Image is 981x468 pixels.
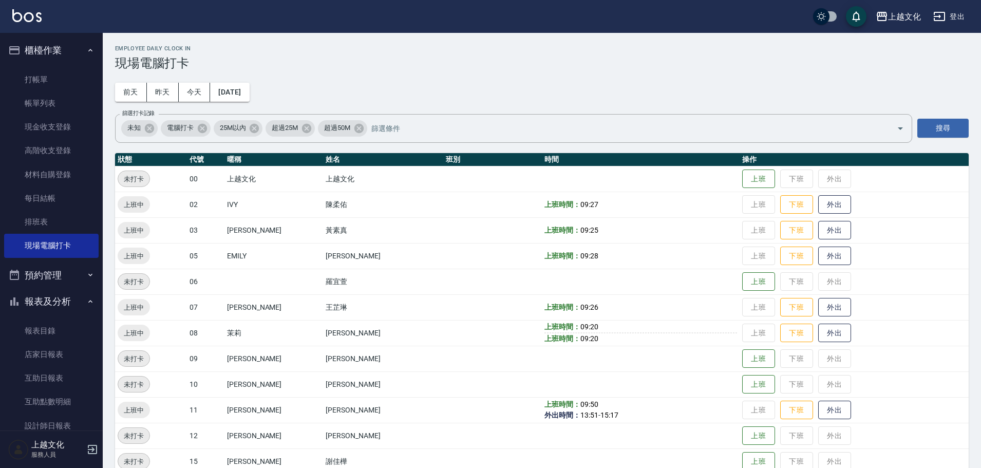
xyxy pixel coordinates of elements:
[161,123,200,133] span: 電腦打卡
[818,324,851,343] button: 外出
[872,6,925,27] button: 上越文化
[318,123,356,133] span: 超過50M
[888,10,921,23] div: 上越文化
[4,186,99,210] a: 每日結帳
[4,262,99,289] button: 預約管理
[4,210,99,234] a: 排班表
[818,195,851,214] button: 外出
[187,346,224,371] td: 09
[580,303,598,311] span: 09:26
[323,371,443,397] td: [PERSON_NAME]
[31,450,84,459] p: 服務人員
[224,397,323,423] td: [PERSON_NAME]
[544,303,580,311] b: 上班時間：
[846,6,866,27] button: save
[369,119,879,137] input: 篩選條件
[179,83,211,102] button: 今天
[323,153,443,166] th: 姓名
[224,243,323,269] td: EMILY
[544,334,580,343] b: 上班時間：
[121,123,147,133] span: 未知
[187,153,224,166] th: 代號
[266,123,304,133] span: 超過25M
[187,294,224,320] td: 07
[118,456,149,467] span: 未打卡
[118,430,149,441] span: 未打卡
[323,320,443,346] td: [PERSON_NAME]
[742,272,775,291] button: 上班
[187,423,224,448] td: 12
[187,192,224,217] td: 02
[580,400,598,408] span: 09:50
[818,298,851,317] button: 外出
[4,414,99,438] a: 設計師日報表
[12,9,42,22] img: Logo
[544,400,580,408] b: 上班時間：
[742,426,775,445] button: 上班
[818,221,851,240] button: 外出
[929,7,969,26] button: 登出
[544,200,580,209] b: 上班時間：
[118,405,150,416] span: 上班中
[224,166,323,192] td: 上越文化
[818,247,851,266] button: 外出
[580,411,598,419] span: 13:51
[224,320,323,346] td: 茉莉
[118,199,150,210] span: 上班中
[121,120,158,137] div: 未知
[118,302,150,313] span: 上班中
[118,328,150,339] span: 上班中
[187,320,224,346] td: 08
[187,371,224,397] td: 10
[115,56,969,70] h3: 現場電腦打卡
[780,247,813,266] button: 下班
[544,252,580,260] b: 上班時間：
[780,324,813,343] button: 下班
[892,120,909,137] button: Open
[742,375,775,394] button: 上班
[224,294,323,320] td: [PERSON_NAME]
[118,225,150,236] span: 上班中
[31,440,84,450] h5: 上越文化
[323,243,443,269] td: [PERSON_NAME]
[4,37,99,64] button: 櫃檯作業
[544,411,580,419] b: 外出時間：
[115,83,147,102] button: 前天
[115,45,969,52] h2: Employee Daily Clock In
[323,397,443,423] td: [PERSON_NAME]
[187,243,224,269] td: 05
[323,166,443,192] td: 上越文化
[318,120,367,137] div: 超過50M
[323,217,443,243] td: 黃素真
[4,319,99,343] a: 報表目錄
[323,423,443,448] td: [PERSON_NAME]
[118,276,149,287] span: 未打卡
[115,153,187,166] th: 狀態
[580,323,598,331] span: 09:20
[224,217,323,243] td: [PERSON_NAME]
[8,439,29,460] img: Person
[122,109,155,117] label: 篩選打卡記錄
[224,153,323,166] th: 暱稱
[780,195,813,214] button: 下班
[187,166,224,192] td: 00
[917,119,969,138] button: 搜尋
[224,423,323,448] td: [PERSON_NAME]
[214,123,252,133] span: 25M以內
[147,83,179,102] button: 昨天
[214,120,263,137] div: 25M以內
[4,234,99,257] a: 現場電腦打卡
[224,192,323,217] td: IVY
[580,252,598,260] span: 09:28
[210,83,249,102] button: [DATE]
[542,397,740,423] td: -
[118,379,149,390] span: 未打卡
[443,153,542,166] th: 班別
[742,349,775,368] button: 上班
[4,68,99,91] a: 打帳單
[818,401,851,420] button: 外出
[4,163,99,186] a: 材料自購登錄
[323,269,443,294] td: 羅宜萱
[4,343,99,366] a: 店家日報表
[544,226,580,234] b: 上班時間：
